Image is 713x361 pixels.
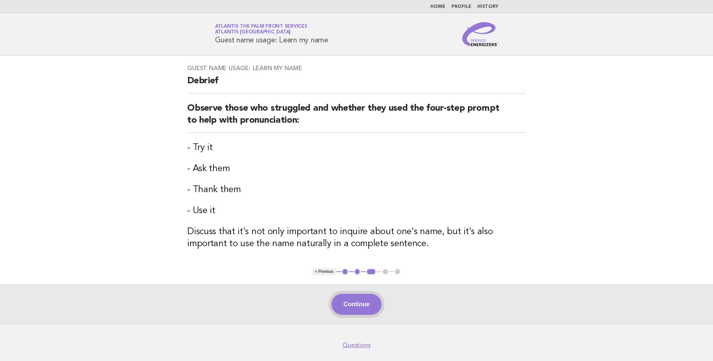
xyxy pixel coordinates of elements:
[187,205,526,217] h3: - Use it
[342,341,371,349] a: Questions
[341,268,349,275] button: 1
[187,102,526,133] h2: Observe those who struggled and whether they used the four-step prompt to help with pronunciation:
[215,24,307,35] a: Atlantis The Palm Front ServicesAtlantis [GEOGRAPHIC_DATA]
[430,5,445,9] a: Home
[187,163,526,175] h3: - Ask them
[187,226,526,250] h3: Discuss that it's not only important to inquire about one's name, but it's also important to use ...
[187,75,526,93] h2: Debrief
[354,268,361,275] button: 2
[312,268,336,275] button: < Previous
[366,268,377,275] button: 3
[332,294,381,315] button: Continue
[215,30,291,35] span: Atlantis [GEOGRAPHIC_DATA]
[187,142,526,154] h3: - Try it
[215,24,328,44] h1: Guest name usage: Learn my name
[187,65,526,72] h3: Guest name usage: Learn my name
[451,5,471,9] a: Profile
[187,184,526,196] h3: - Thank them
[462,22,498,46] img: Service Energizers
[477,5,498,9] a: History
